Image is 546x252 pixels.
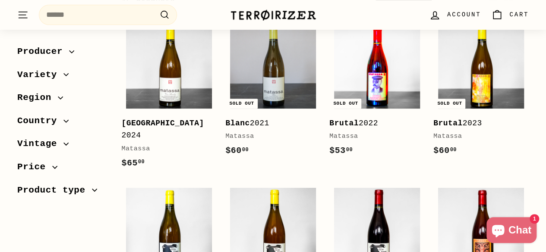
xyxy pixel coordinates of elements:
[433,119,463,128] b: Brutal
[17,181,107,204] button: Product type
[138,159,145,165] sup: 00
[121,158,145,168] span: $65
[17,160,52,174] span: Price
[226,99,257,109] div: Sold out
[225,119,249,128] b: Blanc
[424,2,486,28] a: Account
[329,131,416,142] div: Matassa
[17,112,107,135] button: Country
[242,147,249,153] sup: 00
[329,117,416,130] div: 2022
[433,131,520,142] div: Matassa
[330,99,361,109] div: Sold out
[486,2,534,28] a: Cart
[225,18,321,167] a: Sold out Blanc2021Matassa
[329,18,425,167] a: Sold out Brutal2022Matassa
[225,131,312,142] div: Matassa
[121,119,204,128] b: [GEOGRAPHIC_DATA]
[433,117,520,130] div: 2023
[450,147,456,153] sup: 00
[433,18,529,167] a: Sold out Brutal2023Matassa
[17,158,107,181] button: Price
[225,146,249,156] span: $60
[17,88,107,112] button: Region
[329,119,359,128] b: Brutal
[17,183,92,198] span: Product type
[17,44,69,59] span: Producer
[509,10,529,19] span: Cart
[121,18,217,179] a: [GEOGRAPHIC_DATA]2024Matassa
[17,42,107,65] button: Producer
[17,114,63,128] span: Country
[17,68,63,82] span: Variety
[433,146,457,156] span: $60
[17,65,107,89] button: Variety
[17,134,107,158] button: Vintage
[329,146,353,156] span: $53
[17,90,58,105] span: Region
[346,147,353,153] sup: 00
[225,117,312,130] div: 2021
[121,144,208,154] div: Matassa
[447,10,481,19] span: Account
[484,217,539,245] inbox-online-store-chat: Shopify online store chat
[17,137,63,151] span: Vintage
[121,117,208,142] div: 2024
[434,99,465,109] div: Sold out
